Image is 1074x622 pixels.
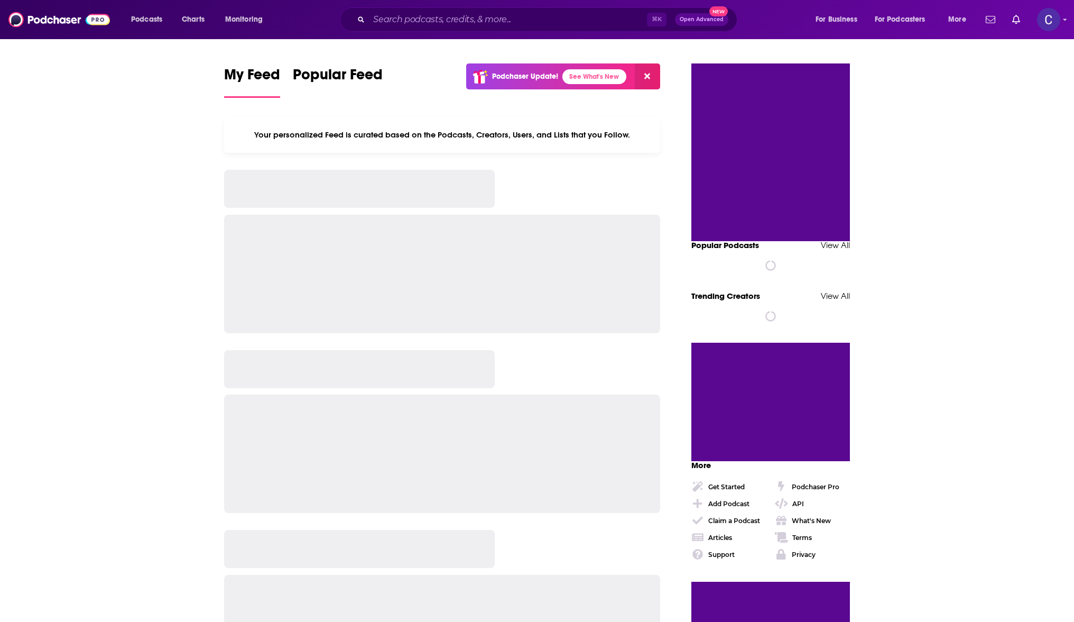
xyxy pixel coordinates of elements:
[941,11,979,28] button: open menu
[775,497,850,510] a: API
[709,6,728,16] span: New
[792,517,831,525] div: What's New
[1037,8,1060,31] img: User Profile
[8,10,110,30] img: Podchaser - Follow, Share and Rate Podcasts
[792,534,812,542] div: Terms
[1008,11,1024,29] a: Show notifications dropdown
[708,483,745,491] div: Get Started
[708,500,749,508] div: Add Podcast
[647,13,666,26] span: ⌘ K
[293,66,383,90] span: Popular Feed
[821,291,850,301] a: View All
[224,117,660,153] div: Your personalized Feed is curated based on the Podcasts, Creators, Users, and Lists that you Follow.
[691,460,711,470] span: More
[982,11,999,29] a: Show notifications dropdown
[708,534,732,542] div: Articles
[708,551,735,559] div: Support
[175,11,211,28] a: Charts
[680,17,724,22] span: Open Advanced
[182,12,205,27] span: Charts
[775,480,850,493] a: Podchaser Pro
[875,12,925,27] span: For Podcasters
[131,12,162,27] span: Podcasts
[792,483,839,491] div: Podchaser Pro
[792,551,816,559] div: Privacy
[775,548,850,561] a: Privacy
[1037,8,1060,31] button: Show profile menu
[218,11,276,28] button: open menu
[691,548,766,561] a: Support
[816,12,857,27] span: For Business
[691,497,766,510] a: Add Podcast
[492,72,558,81] p: Podchaser Update!
[369,11,647,28] input: Search podcasts, credits, & more...
[691,531,766,544] a: Articles
[691,514,766,527] a: Claim a Podcast
[691,240,759,250] a: Popular Podcasts
[224,66,280,90] span: My Feed
[708,517,760,525] div: Claim a Podcast
[792,500,804,508] div: API
[224,66,280,98] a: My Feed
[808,11,871,28] button: open menu
[775,531,850,544] a: Terms
[562,69,626,84] a: See What's New
[675,13,728,26] button: Open AdvancedNew
[1037,8,1060,31] span: Logged in as publicityxxtina
[948,12,966,27] span: More
[293,66,383,98] a: Popular Feed
[225,12,263,27] span: Monitoring
[775,514,850,527] a: What's New
[350,7,747,32] div: Search podcasts, credits, & more...
[124,11,176,28] button: open menu
[868,11,941,28] button: open menu
[691,291,760,301] a: Trending Creators
[821,240,850,250] a: View All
